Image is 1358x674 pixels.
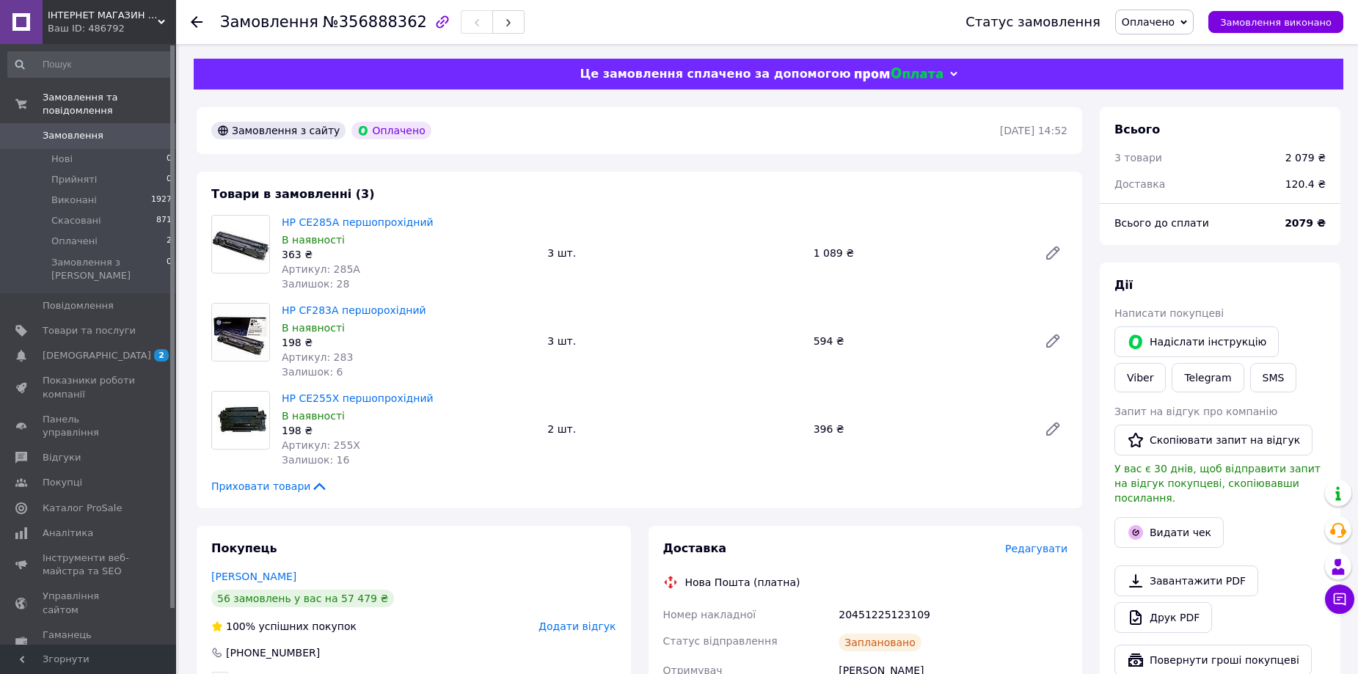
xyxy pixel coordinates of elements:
div: Замовлення з сайту [211,122,346,139]
img: HP СЕ285А першопрохідний [212,226,269,263]
span: №356888362 [323,13,427,31]
div: Статус замовлення [965,15,1100,29]
span: 2 [154,349,169,362]
span: 0 [167,173,172,186]
button: Чат з покупцем [1325,585,1354,614]
a: Редагувати [1038,414,1067,444]
div: 198 ₴ [282,335,536,350]
span: 2 [167,235,172,248]
a: HP CE255X першопрохідний [282,392,434,404]
span: Додати відгук [539,620,616,632]
a: Друк PDF [1114,602,1212,633]
button: Видати чек [1114,517,1224,548]
span: 0 [167,256,172,282]
span: Приховати товари [211,479,328,494]
span: В наявності [282,234,345,246]
span: В наявності [282,322,345,334]
span: Виконані [51,194,97,207]
div: 198 ₴ [282,423,536,438]
a: HP СЕ285А першопрохідний [282,216,434,228]
div: Нова Пошта (платна) [682,575,804,590]
time: [DATE] 14:52 [1000,125,1067,136]
span: Нові [51,153,73,166]
div: 120.4 ₴ [1277,168,1335,200]
span: У вас є 30 днів, щоб відправити запит на відгук покупцеві, скопіювавши посилання. [1114,463,1321,504]
span: Артикул: 285А [282,263,360,275]
a: HP CF283A першорохідний [282,304,426,316]
div: Заплановано [839,634,921,651]
span: Показники роботи компанії [43,374,136,400]
a: Редагувати [1038,238,1067,268]
span: Оплачено [1122,16,1175,28]
span: Каталог ProSale [43,502,122,515]
span: Панель управління [43,413,136,439]
span: Управління сайтом [43,590,136,616]
span: Залишок: 16 [282,454,349,466]
span: Всього [1114,122,1160,136]
a: Viber [1114,363,1166,392]
span: Замовлення [43,129,103,142]
span: Товари та послуги [43,324,136,337]
span: Доставка [663,541,727,555]
img: evopay logo [855,67,943,81]
span: Аналітика [43,527,93,540]
span: 100% [226,620,255,632]
span: Покупець [211,541,277,555]
span: Це замовлення сплачено за допомогою [580,67,850,81]
div: 594 ₴ [808,331,1032,351]
div: 20451225123109 [836,601,1070,628]
span: 3 товари [1114,152,1162,164]
span: Артикул: 283 [282,351,353,363]
div: 3 шт. [541,331,807,351]
span: Дії [1114,278,1133,292]
span: Запит на відгук про компанію [1114,406,1277,417]
span: Оплачені [51,235,98,248]
span: 0 [167,153,172,166]
span: Замовлення виконано [1220,17,1332,28]
a: Telegram [1172,363,1244,392]
div: 396 ₴ [808,419,1032,439]
img: HP CF283A першорохідний [212,304,269,361]
span: Товари в замовленні (3) [211,187,375,201]
div: 1 089 ₴ [808,243,1032,263]
span: Написати покупцеві [1114,307,1224,319]
span: 871 [156,214,172,227]
span: Замовлення з [PERSON_NAME] [51,256,167,282]
button: Замовлення виконано [1208,11,1343,33]
div: 56 замовлень у вас на 57 479 ₴ [211,590,394,607]
div: 3 шт. [541,243,807,263]
div: 2 079 ₴ [1285,150,1326,165]
div: Повернутися назад [191,15,202,29]
span: Артикул: 255X [282,439,360,451]
img: HP CE255X першопрохідний [212,399,269,442]
input: Пошук [7,51,173,78]
span: Номер накладної [663,609,756,620]
span: Статус відправлення [663,635,778,647]
span: Прийняті [51,173,97,186]
span: 1927 [151,194,172,207]
div: 2 шт. [541,419,807,439]
b: 2079 ₴ [1285,217,1326,229]
span: Покупці [43,476,82,489]
a: Завантажити PDF [1114,565,1258,596]
div: Ваш ID: 486792 [48,22,176,35]
span: Доставка [1114,178,1165,190]
a: [PERSON_NAME] [211,571,296,582]
div: [PHONE_NUMBER] [224,645,321,660]
span: В наявності [282,410,345,422]
span: Всього до сплати [1114,217,1209,229]
span: Гаманець компанії [43,629,136,655]
div: Оплачено [351,122,431,139]
span: [DEMOGRAPHIC_DATA] [43,349,151,362]
button: Скопіювати запит на відгук [1114,425,1313,455]
button: Надіслати інструкцію [1114,326,1279,357]
span: Редагувати [1005,543,1067,554]
button: SMS [1250,363,1297,392]
span: Замовлення та повідомлення [43,91,176,117]
span: Інструменти веб-майстра та SEO [43,552,136,578]
span: Повідомлення [43,299,114,312]
span: Залишок: 28 [282,278,349,290]
span: ІНТЕРНЕТ МАГАЗИН КАРТРИДЖІВ [48,9,158,22]
span: Скасовані [51,214,101,227]
span: Залишок: 6 [282,366,343,378]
